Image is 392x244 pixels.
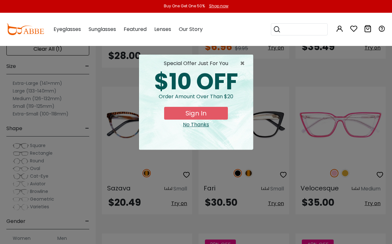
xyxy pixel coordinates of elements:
button: Sign In [164,107,228,120]
button: Close [240,60,248,67]
span: × [240,60,248,67]
a: Shop now [206,3,229,9]
div: Buy One Get One 50% [164,3,205,9]
span: Our Story [179,26,203,33]
div: Shop now [209,3,229,9]
span: Featured [124,26,147,33]
div: special offer just for you [144,60,248,67]
span: Eyeglasses [54,26,81,33]
div: $10 OFF [144,70,248,93]
span: Lenses [154,26,171,33]
div: Order amount over than $20 [144,93,248,107]
span: Sunglasses [89,26,116,33]
div: Close [144,121,248,129]
img: abbeglasses.com [6,24,44,35]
